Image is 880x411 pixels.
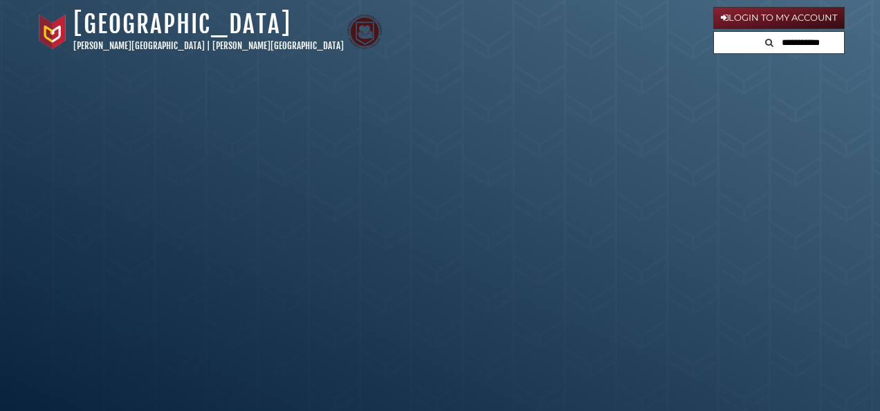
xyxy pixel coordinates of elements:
i: Search [765,38,773,47]
a: [PERSON_NAME][GEOGRAPHIC_DATA] [73,40,205,51]
span: | [207,40,210,51]
button: Search [761,32,778,51]
img: Calvin Theological Seminary [347,15,382,49]
a: [GEOGRAPHIC_DATA] [73,9,291,39]
img: Calvin University [35,15,70,49]
a: Login to My Account [713,7,845,29]
a: [PERSON_NAME][GEOGRAPHIC_DATA] [212,40,344,51]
